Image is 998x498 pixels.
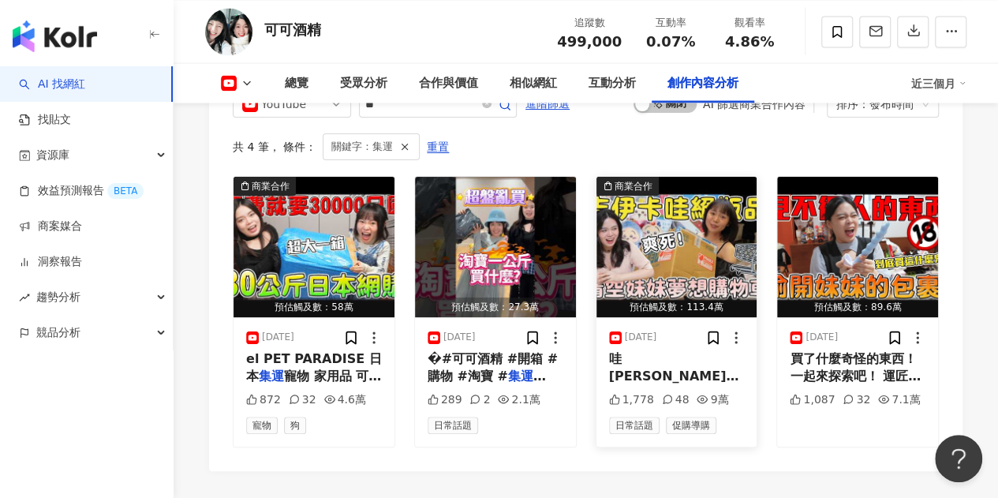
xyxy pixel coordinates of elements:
[427,135,449,160] span: 重置
[510,73,557,92] div: 相似網紅
[878,392,920,408] div: 7.1萬
[703,98,806,110] div: AI 篩選商業合作內容
[662,392,690,408] div: 48
[806,331,838,344] div: [DATE]
[234,298,394,317] div: 預估觸及數：58萬
[836,92,915,117] div: 排序：發布時間
[419,73,478,92] div: 合作與價值
[19,219,82,234] a: 商案媒合
[596,177,757,317] button: 商業合作預估觸及數：113.4萬
[641,14,701,30] div: 互動率
[261,92,312,117] div: YouTube
[777,298,938,317] div: 預估觸及數：89.6萬
[697,392,728,408] div: 9萬
[777,177,938,317] img: post-image
[666,417,716,434] span: 促購導購
[415,298,576,317] div: 預估觸及數：27.3萬
[234,177,394,317] button: 商業合作預估觸及數：58萬
[843,392,870,408] div: 32
[36,137,69,173] span: 資源庫
[246,392,281,408] div: 872
[285,73,308,92] div: 總覽
[725,33,774,49] span: 4.86%
[911,70,966,95] div: 近三個月
[252,178,290,194] div: 商業合作
[19,183,144,199] a: 效益預測報告BETA
[482,96,492,111] span: close-circle
[233,133,939,160] div: 共 4 筆 ， 條件：
[790,351,921,384] span: 買了什麼奇怪的東西！一起來探索吧！ 運匠
[777,177,938,317] button: 預估觸及數：89.6萬
[264,19,321,39] div: 可可酒精
[234,177,394,317] img: post-image
[609,417,660,434] span: 日常話題
[340,73,387,92] div: 受眾分析
[289,392,316,408] div: 32
[428,351,558,384] span: �#可可酒精 #開箱 #購物 #淘寶 #
[482,99,492,108] span: close-circle
[284,417,306,434] span: 狗
[720,14,779,30] div: 觀看率
[625,331,657,344] div: [DATE]
[246,351,382,384] span: el PET PARADISE 日本
[415,177,576,317] img: post-image
[19,77,85,92] a: searchAI 找網紅
[508,369,546,384] mark: 集運
[36,315,80,350] span: 競品分析
[790,392,835,408] div: 1,087
[557,32,622,49] span: 499,000
[13,21,97,52] img: logo
[596,177,757,317] img: post-image
[557,14,622,30] div: 追蹤數
[246,369,381,401] span: 寵物 家用品 可可酒精🌸上一集好
[19,254,82,270] a: 洞察報告
[646,33,695,49] span: 0.07%
[667,73,738,92] div: 創作內容分析
[615,178,652,194] div: 商業合作
[498,392,540,408] div: 2.1萬
[19,292,30,303] span: rise
[426,134,450,159] button: 重置
[525,91,570,116] button: 進階篩選
[609,392,654,408] div: 1,778
[469,392,490,408] div: 2
[525,92,570,117] span: 進階篩選
[36,279,80,315] span: 趨勢分析
[589,73,636,92] div: 互動分析
[246,417,278,434] span: 寵物
[935,435,982,482] iframe: Help Scout Beacon - Open
[262,331,294,344] div: [DATE]
[19,112,71,128] a: 找貼文
[609,351,740,419] span: 哇[PERSON_NAME]，開心到叫出來！日本 代購 網購
[331,138,393,155] span: 關鍵字：集運
[596,298,757,317] div: 預估觸及數：113.4萬
[324,392,366,408] div: 4.6萬
[428,392,462,408] div: 289
[259,369,284,384] mark: 集運
[428,417,478,434] span: 日常話題
[415,177,576,317] button: 預估觸及數：27.3萬
[205,8,252,55] img: KOL Avatar
[443,331,476,344] div: [DATE]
